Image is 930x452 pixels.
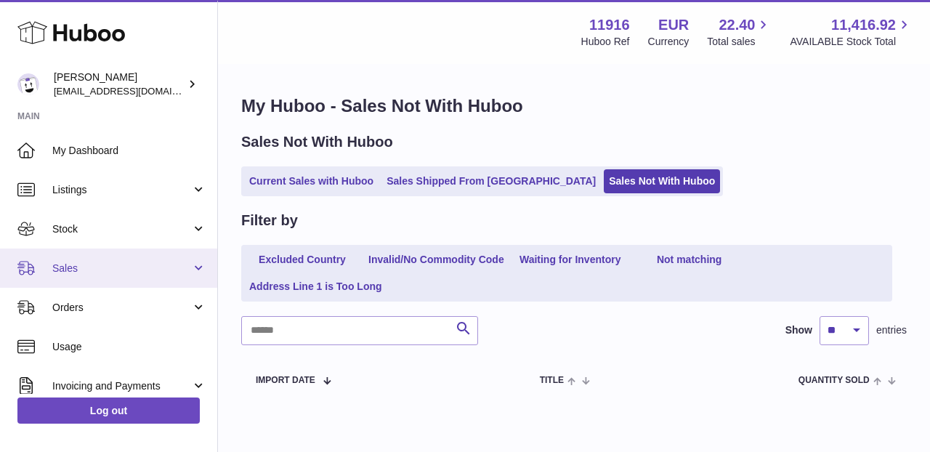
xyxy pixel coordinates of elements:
a: Sales Not With Huboo [604,169,720,193]
span: Invoicing and Payments [52,379,191,393]
a: Not matching [631,248,748,272]
a: 11,416.92 AVAILABLE Stock Total [790,15,913,49]
h2: Filter by [241,211,298,230]
h1: My Huboo - Sales Not With Huboo [241,94,907,118]
span: My Dashboard [52,144,206,158]
a: Excluded Country [244,248,360,272]
span: Listings [52,183,191,197]
span: 22.40 [719,15,755,35]
span: Usage [52,340,206,354]
span: Quantity Sold [798,376,870,385]
span: AVAILABLE Stock Total [790,35,913,49]
span: entries [876,323,907,337]
strong: 11916 [589,15,630,35]
span: Orders [52,301,191,315]
h2: Sales Not With Huboo [241,132,393,152]
span: Sales [52,262,191,275]
span: Import date [256,376,315,385]
a: Sales Shipped From [GEOGRAPHIC_DATA] [381,169,601,193]
span: Stock [52,222,191,236]
span: Title [540,376,564,385]
label: Show [785,323,812,337]
span: Total sales [707,35,772,49]
a: Address Line 1 is Too Long [244,275,387,299]
div: Huboo Ref [581,35,630,49]
a: 22.40 Total sales [707,15,772,49]
span: 11,416.92 [831,15,896,35]
div: Currency [648,35,690,49]
a: Invalid/No Commodity Code [363,248,509,272]
strong: EUR [658,15,689,35]
div: [PERSON_NAME] [54,70,185,98]
a: Waiting for Inventory [512,248,628,272]
a: Log out [17,397,200,424]
img: info@bananaleafsupplements.com [17,73,39,95]
a: Current Sales with Huboo [244,169,379,193]
span: [EMAIL_ADDRESS][DOMAIN_NAME] [54,85,214,97]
